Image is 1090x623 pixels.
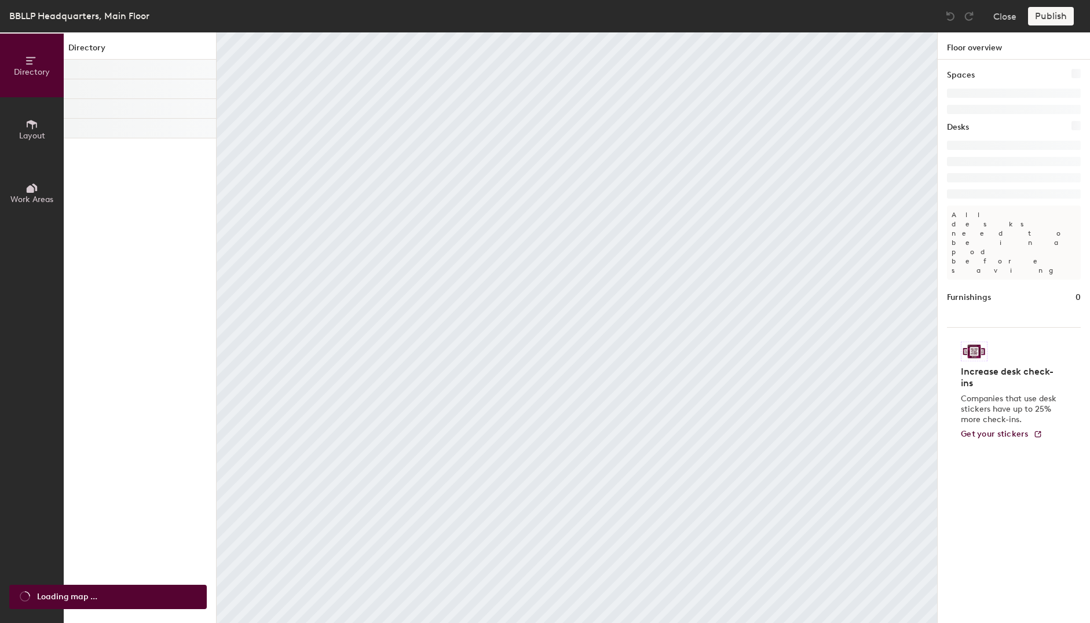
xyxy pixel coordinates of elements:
span: Directory [14,67,50,77]
h1: 0 [1076,291,1081,304]
p: All desks need to be in a pod before saving [947,206,1081,280]
h4: Increase desk check-ins [961,366,1060,389]
h1: Desks [947,121,969,134]
img: Sticker logo [961,342,987,361]
span: Get your stickers [961,429,1029,439]
canvas: Map [217,32,937,623]
span: Loading map ... [37,591,97,603]
h1: Directory [64,42,216,60]
h1: Furnishings [947,291,991,304]
p: Companies that use desk stickers have up to 25% more check-ins. [961,394,1060,425]
img: Undo [945,10,956,22]
img: Redo [963,10,975,22]
button: Close [993,7,1016,25]
span: Work Areas [10,195,53,204]
h1: Floor overview [938,32,1090,60]
div: BBLLP Headquarters, Main Floor [9,9,149,23]
span: Layout [19,131,45,141]
a: Get your stickers [961,430,1043,439]
h1: Spaces [947,69,975,82]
